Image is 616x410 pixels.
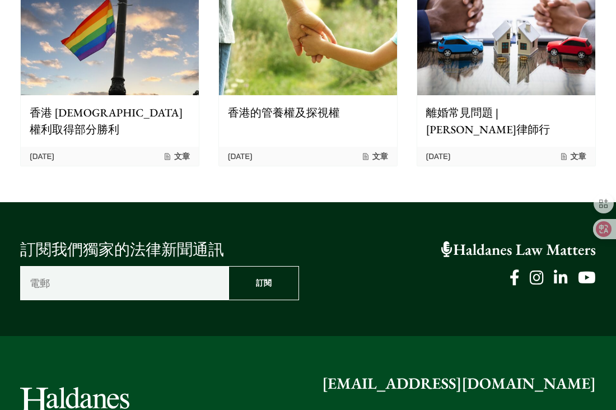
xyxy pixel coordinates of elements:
[426,151,451,161] time: [DATE]
[228,266,299,300] input: 訂閱
[441,240,596,260] a: Haldanes Law Matters
[361,151,388,161] span: 文章
[228,104,388,121] p: 香港的管養權及探視權
[559,151,586,161] span: 文章
[30,104,190,138] p: 香港 [DEMOGRAPHIC_DATA] 權利取得部分勝利
[20,266,228,300] input: 電郵
[426,104,586,138] p: 離婚常見問題 | [PERSON_NAME]律師行
[322,374,596,394] a: [EMAIL_ADDRESS][DOMAIN_NAME]
[20,238,299,262] p: 訂閱我們獨家的法律新聞通訊
[228,151,253,161] time: [DATE]
[163,151,190,161] span: 文章
[30,151,54,161] time: [DATE]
